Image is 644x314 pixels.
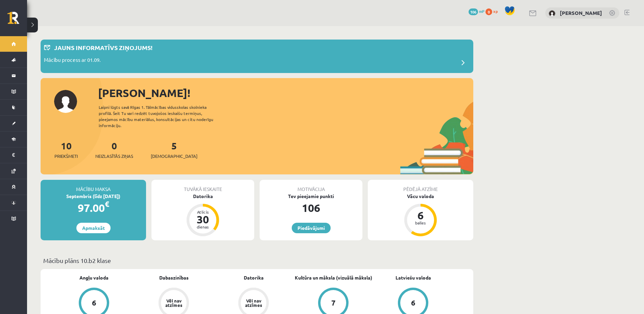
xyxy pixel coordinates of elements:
[95,153,133,160] span: Neizlasītās ziņas
[98,85,473,101] div: [PERSON_NAME]!
[44,56,101,66] p: Mācību process ar 01.09.
[549,10,555,17] img: Laura Maculēviča
[92,299,96,307] div: 6
[410,210,431,221] div: 6
[295,274,372,281] a: Kultūra un māksla (vizuālā māksla)
[469,8,484,14] a: 106 mP
[292,223,331,233] a: Piedāvājumi
[43,256,471,265] p: Mācību plāns 10.b2 klase
[244,298,263,307] div: Vēl nav atzīmes
[469,8,478,15] span: 106
[159,274,189,281] a: Dabaszinības
[44,43,470,70] a: Jauns informatīvs ziņojums! Mācību process ar 01.09.
[95,140,133,160] a: 0Neizlasītās ziņas
[244,274,264,281] a: Datorika
[105,199,109,209] span: €
[411,299,415,307] div: 6
[368,193,473,237] a: Vācu valoda 6 balles
[151,193,254,200] div: Datorika
[493,8,498,14] span: xp
[54,140,78,160] a: 10Priekšmeti
[151,140,197,160] a: 5[DEMOGRAPHIC_DATA]
[151,180,254,193] div: Tuvākā ieskaite
[151,153,197,160] span: [DEMOGRAPHIC_DATA]
[79,274,109,281] a: Angļu valoda
[151,193,254,237] a: Datorika Atlicis 30 dienas
[260,200,362,216] div: 106
[193,225,213,229] div: dienas
[54,153,78,160] span: Priekšmeti
[479,8,484,14] span: mP
[368,193,473,200] div: Vācu valoda
[368,180,473,193] div: Pēdējā atzīme
[331,299,336,307] div: 7
[76,223,111,233] a: Apmaksāt
[54,43,152,52] p: Jauns informatīvs ziņojums!
[41,200,146,216] div: 97.00
[485,8,492,15] span: 0
[485,8,501,14] a: 0 xp
[396,274,431,281] a: Latviešu valoda
[560,9,602,16] a: [PERSON_NAME]
[99,104,225,128] div: Laipni lūgts savā Rīgas 1. Tālmācības vidusskolas skolnieka profilā. Šeit Tu vari redzēt tuvojošo...
[164,298,183,307] div: Vēl nav atzīmes
[193,210,213,214] div: Atlicis
[7,12,27,29] a: Rīgas 1. Tālmācības vidusskola
[193,214,213,225] div: 30
[41,180,146,193] div: Mācību maksa
[41,193,146,200] div: Septembris (līdz [DATE])
[410,221,431,225] div: balles
[260,180,362,193] div: Motivācija
[260,193,362,200] div: Tev pieejamie punkti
